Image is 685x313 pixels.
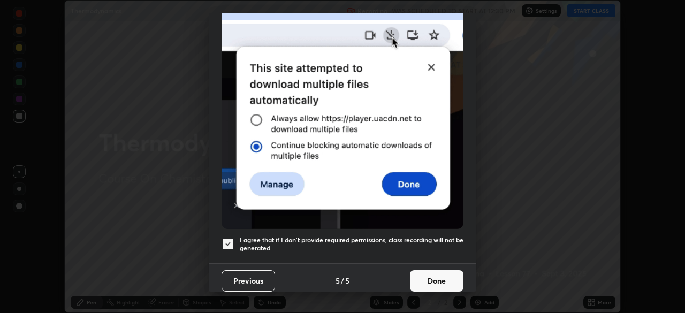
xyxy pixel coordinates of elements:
h5: I agree that if I don't provide required permissions, class recording will not be generated [240,236,463,253]
h4: 5 [345,275,349,286]
button: Previous [222,270,275,292]
button: Done [410,270,463,292]
h4: / [341,275,344,286]
h4: 5 [336,275,340,286]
